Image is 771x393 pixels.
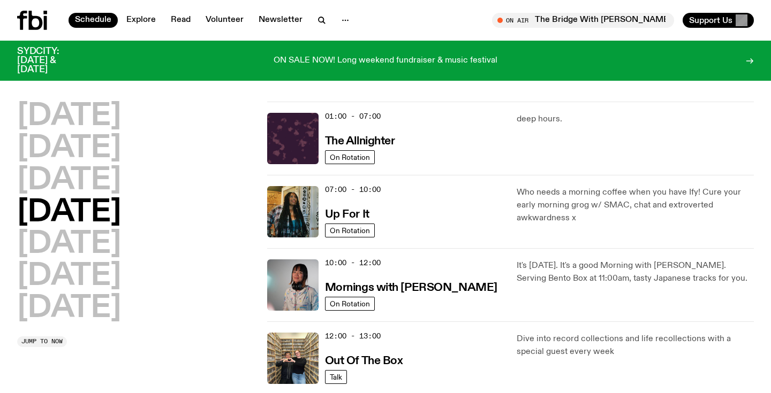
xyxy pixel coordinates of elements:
[17,47,86,74] h3: SYDCITY: [DATE] & [DATE]
[69,13,118,28] a: Schedule
[325,134,395,147] a: The Allnighter
[325,209,369,220] h3: Up For It
[330,226,370,234] span: On Rotation
[325,136,395,147] h3: The Allnighter
[164,13,197,28] a: Read
[17,134,121,164] button: [DATE]
[325,111,381,121] span: 01:00 - 07:00
[17,198,121,228] button: [DATE]
[325,280,497,294] a: Mornings with [PERSON_NAME]
[267,259,319,311] img: Kana Frazer is smiling at the camera with her head tilted slightly to her left. She wears big bla...
[17,294,121,323] button: [DATE]
[252,13,309,28] a: Newsletter
[17,336,67,347] button: Jump to now
[274,56,497,66] p: ON SALE NOW! Long weekend fundraiser & music festival
[517,186,754,225] p: Who needs a morning coffee when you have Ify! Cure your early morning grog w/ SMAC, chat and extr...
[325,297,375,311] a: On Rotation
[325,184,381,195] span: 07:00 - 10:00
[17,229,121,259] button: [DATE]
[325,282,497,294] h3: Mornings with [PERSON_NAME]
[492,13,674,28] button: On AirThe Bridge With [PERSON_NAME]
[330,373,342,381] span: Talk
[120,13,162,28] a: Explore
[517,113,754,126] p: deep hours.
[325,356,403,367] h3: Out Of The Box
[325,331,381,341] span: 12:00 - 13:00
[517,333,754,358] p: Dive into record collections and life recollections with a special guest every week
[325,370,347,384] a: Talk
[21,338,63,344] span: Jump to now
[325,224,375,237] a: On Rotation
[683,13,754,28] button: Support Us
[325,258,381,268] span: 10:00 - 12:00
[199,13,250,28] a: Volunteer
[325,150,375,164] a: On Rotation
[17,166,121,196] button: [DATE]
[330,299,370,307] span: On Rotation
[267,186,319,237] img: Ify - a Brown Skin girl with black braided twists, looking up to the side with her tongue stickin...
[17,102,121,132] button: [DATE]
[17,261,121,291] button: [DATE]
[689,16,732,25] span: Support Us
[325,353,403,367] a: Out Of The Box
[267,333,319,384] img: Matt and Kate stand in the music library and make a heart shape with one hand each.
[325,207,369,220] a: Up For It
[330,153,370,161] span: On Rotation
[517,259,754,285] p: It's [DATE]. It's a good Morning with [PERSON_NAME]. Serving Bento Box at 11:00am, tasty Japanese...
